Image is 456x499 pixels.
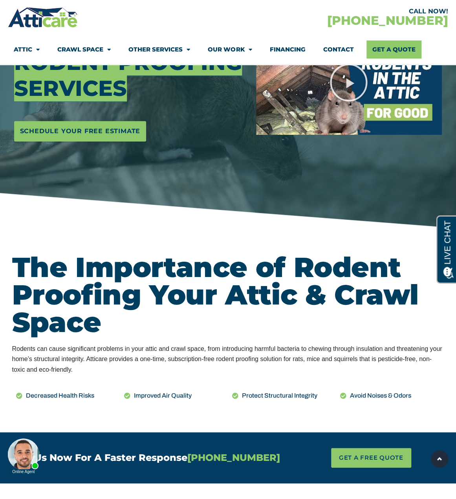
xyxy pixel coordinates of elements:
[24,391,94,401] span: Decreased Health Risks
[187,452,280,463] span: [PHONE_NUMBER]
[323,40,353,59] a: Contact
[348,391,411,401] span: Avoid Noises & Odors
[14,40,442,59] nav: Menu
[269,40,305,59] a: Financing
[228,8,448,15] div: CALL NOW!
[329,63,368,102] div: Play Video
[57,40,111,59] a: Crawl Space
[14,40,40,59] a: Attic
[12,253,444,336] h2: The Importance of Rodent Proofing Your Attic & Crawl Space
[208,40,252,59] a: Our Work
[14,121,147,141] a: Schedule Your Free Estimate
[366,40,421,59] a: Get A Quote
[128,40,190,59] a: Other Services
[19,6,63,16] span: Opens a chat window
[20,125,141,138] span: Schedule Your Free Estimate
[339,452,403,464] span: GET A FREE QUOTE
[12,453,290,462] h4: Call Us Now For A Faster Response
[12,344,444,375] div: Rodents can cause significant problems in your attic and crawl space, from introducing harmful ba...
[132,391,192,401] span: Improved Air Quality
[4,436,43,475] iframe: Chat Invitation
[14,24,244,101] h3: Professional
[14,49,242,101] span: Rodent Proofing Services
[331,448,411,468] a: GET A FREE QUOTE
[240,391,317,401] span: Protect Structural Integrity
